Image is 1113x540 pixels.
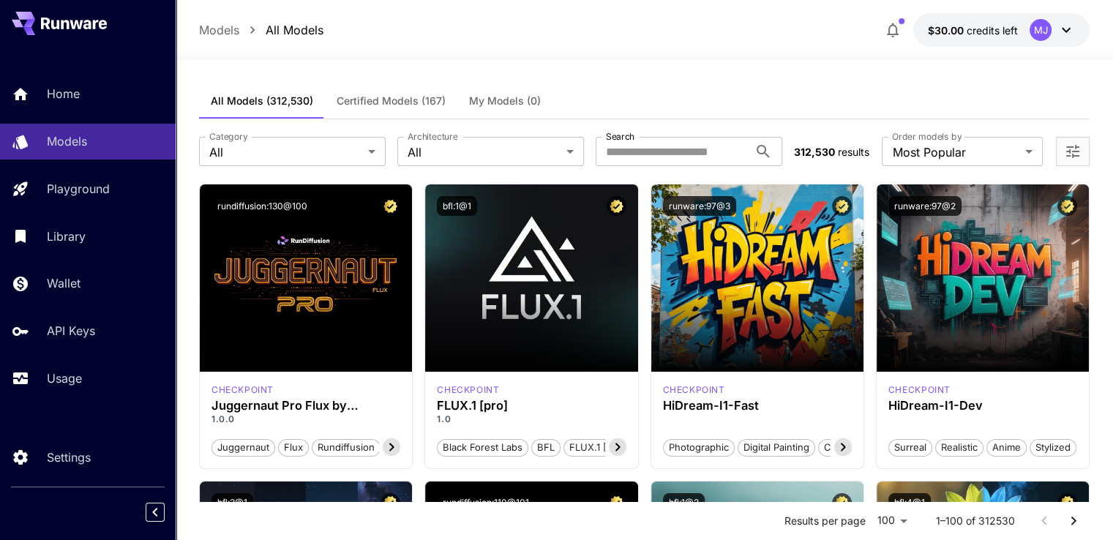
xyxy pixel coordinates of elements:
[838,146,869,158] span: results
[211,383,274,397] div: FLUX.1 D
[211,399,400,413] h3: Juggernaut Pro Flux by RunDiffusion
[47,132,87,150] p: Models
[437,493,535,513] button: rundiffusion:110@101
[532,440,560,455] span: BFL
[1059,506,1088,536] button: Go to next page
[664,440,734,455] span: Photographic
[889,440,932,455] span: Surreal
[381,493,400,513] button: Certified Model – Vetted for best performance and includes a commercial license.
[531,438,561,457] button: BFL
[312,438,381,457] button: rundiffusion
[266,21,323,39] a: All Models
[888,196,962,216] button: runware:97@2
[437,196,477,216] button: bfl:1@1
[211,438,275,457] button: juggernaut
[738,438,815,457] button: Digital Painting
[606,130,634,143] label: Search
[663,383,725,397] div: HiDream Fast
[607,493,626,513] button: Certified Model – Vetted for best performance and includes a commercial license.
[1057,493,1077,513] button: Certified Model – Vetted for best performance and includes a commercial license.
[146,503,165,522] button: Collapse sidebar
[1030,440,1076,455] span: Stylized
[563,438,632,457] button: FLUX.1 [pro]
[199,21,239,39] a: Models
[278,438,309,457] button: flux
[47,370,82,387] p: Usage
[47,85,80,102] p: Home
[663,493,705,513] button: bfl:1@2
[888,493,931,513] button: bfl:4@1
[967,24,1018,37] span: credits left
[1057,196,1077,216] button: Certified Model – Vetted for best performance and includes a commercial license.
[209,130,248,143] label: Category
[936,440,983,455] span: Realistic
[987,440,1026,455] span: Anime
[784,514,866,528] p: Results per page
[437,383,499,397] p: checkpoint
[469,94,541,108] span: My Models (0)
[607,196,626,216] button: Certified Model – Vetted for best performance and includes a commercial license.
[157,499,176,525] div: Collapse sidebar
[935,438,983,457] button: Realistic
[892,143,1019,161] span: Most Popular
[437,383,499,397] div: fluxpro
[438,440,528,455] span: Black Forest Labs
[936,514,1015,528] p: 1–100 of 312530
[408,143,561,161] span: All
[211,94,313,108] span: All Models (312,530)
[437,438,528,457] button: Black Forest Labs
[819,440,874,455] span: Cinematic
[47,274,80,292] p: Wallet
[663,196,736,216] button: runware:97@3
[47,180,110,198] p: Playground
[1030,438,1076,457] button: Stylized
[437,399,626,413] h3: FLUX.1 [pro]
[564,440,631,455] span: FLUX.1 [pro]
[663,383,725,397] p: checkpoint
[337,94,446,108] span: Certified Models (167)
[209,143,362,161] span: All
[279,440,308,455] span: flux
[928,23,1018,38] div: $30.00
[47,322,95,340] p: API Keys
[832,493,852,513] button: Certified Model – Vetted for best performance and includes a commercial license.
[888,399,1077,413] h3: HiDream-I1-Dev
[199,21,323,39] nav: breadcrumb
[888,438,932,457] button: Surreal
[211,413,400,426] p: 1.0.0
[794,146,835,158] span: 312,530
[312,440,380,455] span: rundiffusion
[913,13,1090,47] button: $30.00MJ
[1030,19,1052,41] div: MJ
[892,130,962,143] label: Order models by
[437,413,626,426] p: 1.0
[211,196,313,216] button: rundiffusion:130@100
[818,438,874,457] button: Cinematic
[663,399,852,413] h3: HiDream-I1-Fast
[888,383,951,397] div: HiDream Dev
[408,130,457,143] label: Architecture
[211,383,274,397] p: checkpoint
[663,438,735,457] button: Photographic
[928,24,967,37] span: $30.00
[832,196,852,216] button: Certified Model – Vetted for best performance and includes a commercial license.
[738,440,814,455] span: Digital Painting
[888,383,951,397] p: checkpoint
[47,228,86,245] p: Library
[211,493,253,513] button: bfl:3@1
[986,438,1027,457] button: Anime
[1064,143,1082,161] button: Open more filters
[47,449,91,466] p: Settings
[381,196,400,216] button: Certified Model – Vetted for best performance and includes a commercial license.
[212,440,274,455] span: juggernaut
[872,510,912,531] div: 100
